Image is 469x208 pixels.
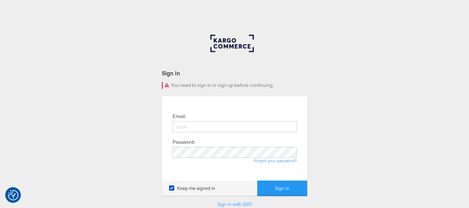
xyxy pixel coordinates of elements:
[254,158,297,163] a: Forgot your password?
[8,190,18,200] button: Consent Preferences
[217,201,252,207] a: Sign in with SSO
[173,121,297,132] input: Email
[257,181,307,196] button: Sign In
[162,82,308,89] div: You need to sign in or sign up before continuing.
[162,69,308,77] div: Sign In
[173,139,195,145] label: Password:
[173,113,186,120] label: Email:
[8,190,18,200] img: Revisit consent button
[169,185,215,192] label: Keep me signed in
